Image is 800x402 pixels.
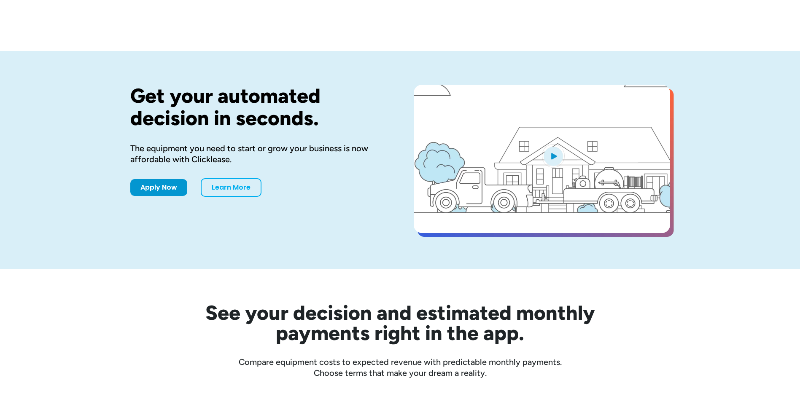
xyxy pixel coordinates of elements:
div: The equipment you need to start or grow your business is now affordable with Clicklease. [130,143,387,165]
img: Blue play button logo on a light blue circular background [542,144,565,168]
a: open lightbox [414,85,670,233]
a: Apply Now [130,179,187,196]
h2: See your decision and estimated monthly payments right in the app. [164,303,636,343]
a: Learn More [201,178,261,197]
div: Compare equipment costs to expected revenue with predictable monthly payments. Choose terms that ... [130,356,670,378]
h1: Get your automated decision in seconds. [130,85,387,129]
